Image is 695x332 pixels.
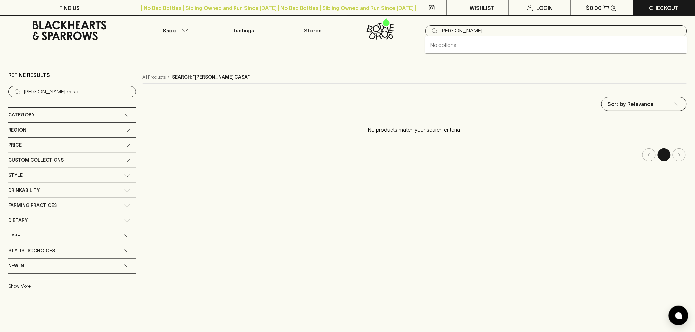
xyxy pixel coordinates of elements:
p: Shop [163,27,176,34]
div: Category [8,108,136,122]
div: Drinkability [8,183,136,198]
a: All Products [143,74,166,81]
div: Sort by Relevance [602,97,686,111]
p: 0 [613,6,616,10]
span: Farming Practices [8,201,57,210]
p: › [168,74,170,81]
span: Type [8,232,20,240]
p: Login [537,4,553,12]
p: No products match your search criteria. [143,119,687,140]
div: Style [8,168,136,183]
div: Stylistic Choices [8,243,136,258]
p: Search: "[PERSON_NAME] casa" [172,74,250,81]
span: Dietary [8,217,28,225]
input: Try "Pinot noir" [441,26,682,36]
span: Region [8,126,26,134]
span: Drinkability [8,186,40,195]
span: Stylistic Choices [8,247,55,255]
p: $0.00 [586,4,602,12]
div: Farming Practices [8,198,136,213]
p: Sort by Relevance [608,100,654,108]
div: Custom Collections [8,153,136,168]
a: Stores [278,16,348,45]
div: Price [8,138,136,153]
nav: pagination navigation [143,148,687,161]
div: Dietary [8,213,136,228]
div: Type [8,228,136,243]
span: Category [8,111,34,119]
span: Price [8,141,22,149]
p: Checkout [649,4,679,12]
p: Refine Results [8,71,50,79]
button: Show More [8,280,94,293]
span: Style [8,171,23,179]
span: Custom Collections [8,156,64,164]
button: page 1 [658,148,671,161]
p: Stores [304,27,322,34]
button: Shop [139,16,209,45]
input: Try “Pinot noir” [24,87,131,97]
p: Tastings [233,27,254,34]
p: FIND US [59,4,80,12]
p: Wishlist [470,4,495,12]
a: Tastings [209,16,278,45]
img: bubble-icon [675,312,682,319]
div: No options [425,36,687,53]
div: New In [8,259,136,273]
span: New In [8,262,24,270]
div: Region [8,123,136,137]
